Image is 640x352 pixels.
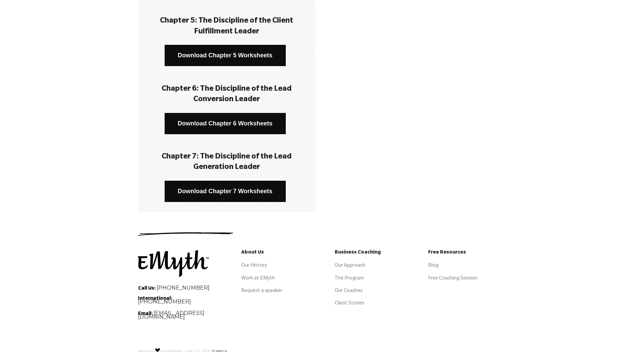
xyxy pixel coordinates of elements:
iframe: Chat Widget [606,320,640,352]
strong: Email: [138,312,152,317]
a: Our Coaches [335,289,363,294]
a: Our Approach [335,263,365,269]
img: emyth_TM logo_b_digital [138,250,209,277]
a: [PHONE_NUMBER] [138,298,191,305]
a: Work at EMyth [241,276,275,282]
a: [EMAIL_ADDRESS][DOMAIN_NAME] [138,310,204,320]
strong: International: [138,296,172,302]
h5: Free Resources [428,250,502,256]
h3: Chapter 6: The Discipline of the Lead Conversion Leader [148,84,305,105]
a: Request a speaker [241,289,282,294]
a: The Program [335,276,364,282]
a: [PHONE_NUMBER] [157,285,210,291]
a: Download Chapter 5 Worksheets [165,45,286,66]
a: Our History [241,263,267,269]
a: Blog [428,263,439,269]
h3: Chapter 7: The Discipline of the Lead Generation Leader [148,152,305,173]
img: underline.svg [138,232,233,236]
a: Download Chapter 6 Worksheets [165,113,286,134]
h5: About Us [241,250,315,256]
strong: Call Us: [138,286,156,292]
a: Client Stories [335,301,364,306]
h5: Business Coaching [335,250,409,256]
a: Free Coaching Session [428,276,477,282]
a: Download Chapter 7 Worksheets [165,181,286,202]
h3: Chapter 5: The Discipline of the Client Fulfillment Leader [148,16,305,37]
